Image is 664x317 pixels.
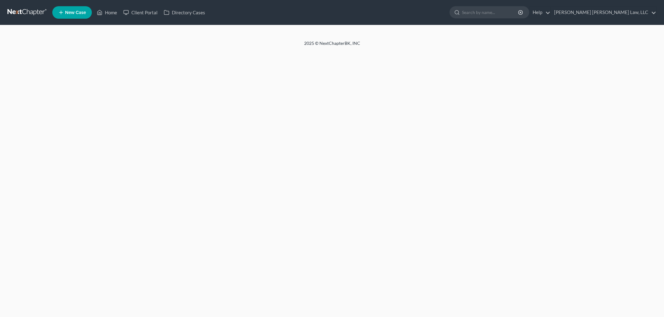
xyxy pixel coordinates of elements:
a: [PERSON_NAME] [PERSON_NAME] Law, LLC [551,7,656,18]
span: New Case [65,10,86,15]
input: Search by name... [462,7,519,18]
a: Client Portal [120,7,161,18]
div: 2025 © NextChapterBK, INC [155,40,510,51]
a: Home [94,7,120,18]
a: Help [530,7,550,18]
a: Directory Cases [161,7,208,18]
